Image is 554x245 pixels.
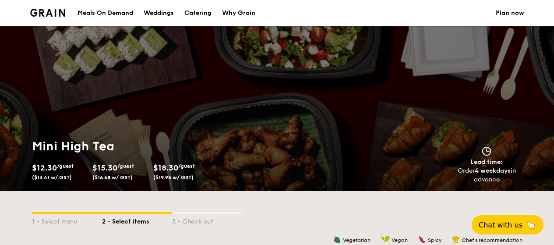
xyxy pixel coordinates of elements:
img: Grain [30,9,66,17]
img: icon-vegan.f8ff3823.svg [381,235,390,243]
img: icon-spicy.37a8142b.svg [418,235,426,243]
span: 🦙 [526,220,536,230]
span: Spicy [428,237,441,243]
span: Vegetarian [343,237,371,243]
span: /guest [117,163,134,169]
img: icon-chef-hat.a58ddaea.svg [452,235,460,243]
span: $18.30 [153,163,178,173]
img: icon-vegetarian.fe4039eb.svg [333,235,341,243]
span: /guest [57,163,74,169]
span: ($16.68 w/ GST) [92,174,133,181]
span: Lead time: [470,158,503,166]
button: Chat with us🦙 [472,215,543,234]
strong: 4 weekdays [475,167,511,174]
div: 3 - Check out [172,214,242,226]
span: Chef's recommendation [462,237,522,243]
span: ($13.41 w/ GST) [32,174,72,181]
span: Vegan [392,237,408,243]
a: Logotype [30,9,66,17]
span: /guest [178,163,195,169]
span: Chat with us [479,221,522,229]
div: 1 - Select menu [32,214,102,226]
img: icon-clock.2db775ea.svg [480,146,493,156]
h1: Mini High Tea [32,138,274,154]
div: Order in advance [448,167,526,184]
span: $15.30 [92,163,117,173]
div: 2 - Select items [102,214,172,226]
span: $12.30 [32,163,57,173]
span: ($19.95 w/ GST) [153,174,194,181]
